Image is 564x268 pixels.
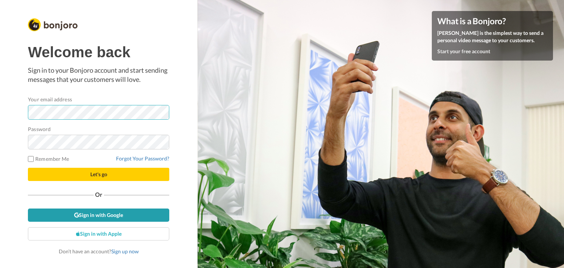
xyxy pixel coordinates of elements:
span: Let's go [90,171,107,177]
label: Password [28,125,51,133]
p: Sign in to your Bonjoro account and start sending messages that your customers will love. [28,66,169,84]
label: Remember Me [28,155,69,163]
p: [PERSON_NAME] is the simplest way to send a personal video message to your customers. [437,29,547,44]
h1: Welcome back [28,44,169,60]
a: Start your free account [437,48,490,54]
input: Remember Me [28,156,34,162]
a: Forgot Your Password? [116,155,169,162]
button: Let's go [28,168,169,181]
a: Sign in with Apple [28,227,169,240]
label: Your email address [28,95,72,103]
span: Or [94,192,104,197]
a: Sign up now [111,248,139,254]
a: Sign in with Google [28,209,169,222]
span: Don’t have an account? [59,248,139,254]
h4: What is a Bonjoro? [437,17,547,26]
